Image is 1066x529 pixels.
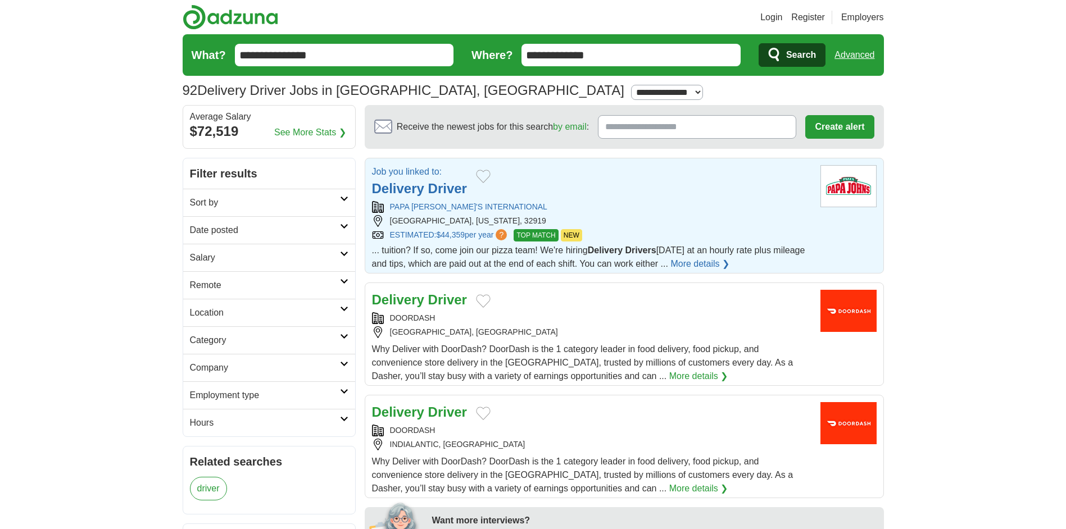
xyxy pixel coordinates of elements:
strong: Driver [428,292,467,307]
h2: Company [190,361,340,375]
div: INDIALANTIC, [GEOGRAPHIC_DATA] [372,439,811,450]
h2: Remote [190,279,340,292]
a: Login [760,11,782,24]
h2: Sort by [190,196,340,209]
div: Average Salary [190,112,348,121]
div: [GEOGRAPHIC_DATA], [GEOGRAPHIC_DATA] [372,326,811,338]
a: DOORDASH [390,313,436,322]
span: 92 [183,80,198,101]
a: Hours [183,409,355,436]
a: Delivery Driver [372,292,467,307]
a: Company [183,354,355,381]
strong: Driver [428,404,467,419]
strong: Driver [428,181,467,196]
span: Why Deliver with DoorDash? DoorDash is the 1 category leader in food delivery, food pickup, and c... [372,457,793,493]
a: Category [183,326,355,354]
button: Add to favorite jobs [476,170,491,183]
a: See More Stats ❯ [274,126,346,139]
h2: Category [190,334,340,347]
img: Doordash logo [820,290,877,332]
button: Create alert [805,115,874,139]
a: Advanced [834,44,874,66]
h2: Date posted [190,224,340,237]
a: Remote [183,271,355,299]
button: Search [759,43,825,67]
span: NEW [561,229,582,241]
span: ... tuition? If so, come join our pizza team! We're hiring [DATE] at an hourly rate plus mileage ... [372,245,805,268]
strong: Delivery [372,181,424,196]
a: PAPA [PERSON_NAME]'S INTERNATIONAL [390,202,547,211]
a: ESTIMATED:$44,359per year? [390,229,510,241]
a: Sort by [183,189,355,216]
button: Add to favorite jobs [476,407,491,420]
h2: Hours [190,416,340,430]
h2: Employment type [190,389,340,402]
img: Papa John's International logo [820,165,877,207]
div: [GEOGRAPHIC_DATA], [US_STATE], 32919 [372,215,811,227]
span: Receive the newest jobs for this search : [397,120,589,134]
a: More details ❯ [670,257,729,271]
a: Delivery Driver [372,404,467,419]
div: Want more interviews? [432,514,877,527]
strong: Delivery [588,245,623,255]
div: $72,519 [190,121,348,142]
h2: Location [190,306,340,320]
h1: Delivery Driver Jobs in [GEOGRAPHIC_DATA], [GEOGRAPHIC_DATA] [183,83,624,98]
span: ? [496,229,507,240]
p: Job you linked to: [372,165,467,179]
label: Where? [471,47,512,63]
a: driver [190,477,227,500]
label: What? [192,47,226,63]
a: Employment type [183,381,355,409]
a: Employers [841,11,884,24]
span: Search [786,44,816,66]
span: TOP MATCH [514,229,558,241]
span: $44,359 [436,230,465,239]
strong: Delivery [372,404,424,419]
a: Delivery Driver [372,181,467,196]
a: More details ❯ [669,482,728,495]
a: More details ❯ [669,370,728,383]
a: Register [791,11,825,24]
span: Why Deliver with DoorDash? DoorDash is the 1 category leader in food delivery, food pickup, and c... [372,344,793,381]
a: Date posted [183,216,355,244]
strong: Drivers [625,245,656,255]
a: Location [183,299,355,326]
img: Doordash logo [820,402,877,444]
button: Add to favorite jobs [476,294,491,308]
h2: Salary [190,251,340,264]
h2: Filter results [183,158,355,189]
strong: Delivery [372,292,424,307]
a: by email [553,122,587,131]
a: Salary [183,244,355,271]
a: DOORDASH [390,426,436,435]
h2: Related searches [190,453,348,470]
img: Adzuna logo [183,4,278,30]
